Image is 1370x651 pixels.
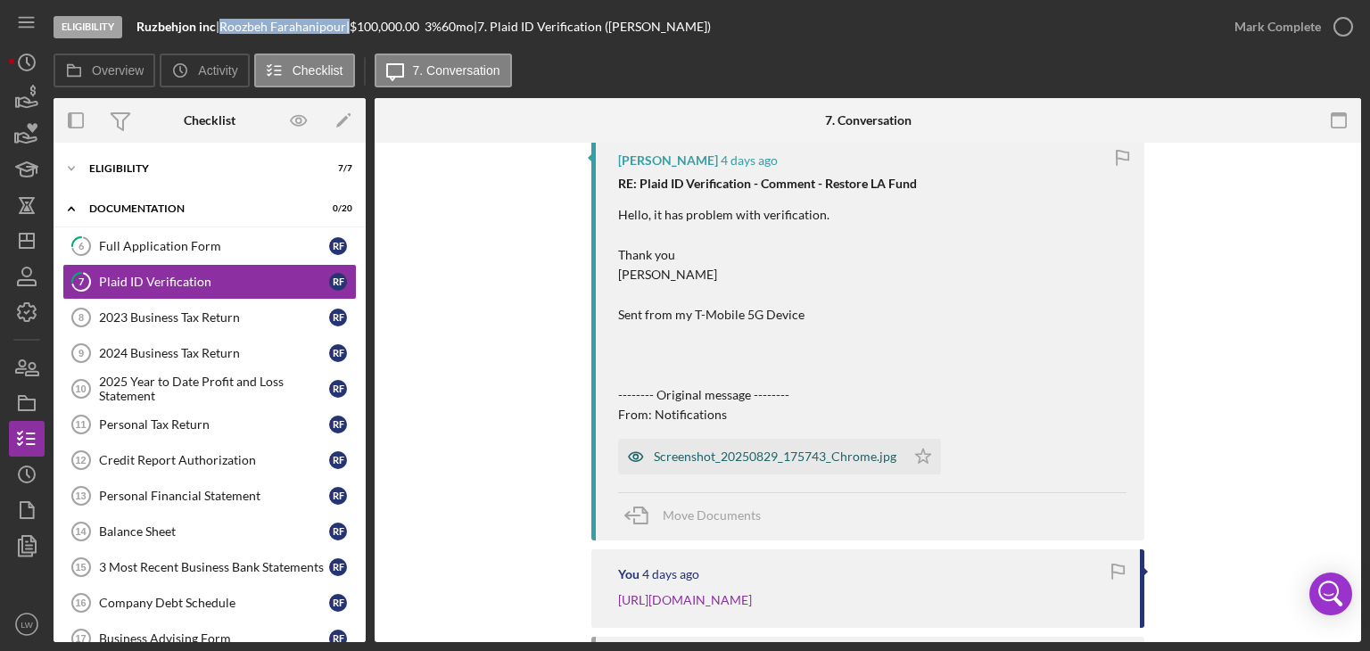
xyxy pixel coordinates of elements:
div: 2023 Business Tax Return [99,310,329,325]
label: 7. Conversation [413,63,500,78]
tspan: 15 [75,562,86,573]
div: Credit Report Authorization [99,453,329,467]
div: Full Application Form [99,239,329,253]
a: 16Company Debt ScheduleRF [62,585,357,621]
div: Roozbeh Farahanipour | [219,20,350,34]
strong: RE: Plaid ID Verification - Comment - Restore LA Fund [618,176,917,191]
tspan: 17 [75,633,86,644]
div: R F [329,487,347,505]
div: R F [329,237,347,255]
div: Business Advising Form [99,631,329,646]
div: Eligibility [54,16,122,38]
span: Move Documents [663,507,761,523]
tspan: 12 [75,455,86,466]
a: [URL][DOMAIN_NAME] [618,592,752,607]
a: 7Plaid ID VerificationRF [62,264,357,300]
button: Screenshot_20250829_175743_Chrome.jpg [618,439,941,474]
div: R F [329,416,347,433]
tspan: 6 [78,240,85,251]
div: Open Intercom Messenger [1309,573,1352,615]
div: Screenshot_20250829_175743_Chrome.jpg [654,449,896,464]
div: $100,000.00 [350,20,425,34]
a: 153 Most Recent Business Bank StatementsRF [62,549,357,585]
div: R F [329,630,347,647]
div: R F [329,273,347,291]
tspan: 7 [78,276,85,287]
tspan: 11 [75,419,86,430]
div: Personal Financial Statement [99,489,329,503]
a: 12Credit Report AuthorizationRF [62,442,357,478]
div: Plaid ID Verification [99,275,329,289]
a: 92024 Business Tax ReturnRF [62,335,357,371]
div: 2025 Year to Date Profit and Loss Statement [99,375,329,403]
div: 3 % [425,20,442,34]
div: Personal Tax Return [99,417,329,432]
div: You [618,567,640,581]
button: Move Documents [618,493,779,538]
button: Overview [54,54,155,87]
div: Mark Complete [1234,9,1321,45]
tspan: 9 [78,348,84,358]
div: | [136,20,219,34]
a: 82023 Business Tax ReturnRF [62,300,357,335]
div: 3 Most Recent Business Bank Statements [99,560,329,574]
div: Checklist [184,113,235,128]
button: LW [9,606,45,642]
div: Eligibility [89,163,308,174]
a: 13Personal Financial StatementRF [62,478,357,514]
button: Checklist [254,54,355,87]
div: R F [329,594,347,612]
div: R F [329,380,347,398]
div: 7 / 7 [320,163,352,174]
div: Balance Sheet [99,524,329,539]
label: Checklist [293,63,343,78]
time: 2025-08-30 00:18 [642,567,699,581]
button: Mark Complete [1217,9,1361,45]
div: R F [329,523,347,540]
a: 14Balance SheetRF [62,514,357,549]
div: 7. Conversation [825,113,912,128]
tspan: 16 [75,597,86,608]
p: Hello, it has problem with verification. Thank you [PERSON_NAME] Sent from my T-Mobile 5G Device ... [618,205,917,424]
div: R F [329,344,347,362]
div: R F [329,451,347,469]
button: 7. Conversation [375,54,512,87]
a: 6Full Application FormRF [62,228,357,264]
tspan: 10 [75,383,86,394]
a: 102025 Year to Date Profit and Loss StatementRF [62,371,357,407]
div: 60 mo [442,20,474,34]
div: Company Debt Schedule [99,596,329,610]
div: R F [329,309,347,326]
time: 2025-08-30 00:58 [721,153,778,168]
label: Activity [198,63,237,78]
div: R F [329,558,347,576]
a: 11Personal Tax ReturnRF [62,407,357,442]
label: Overview [92,63,144,78]
tspan: 8 [78,312,84,323]
button: Activity [160,54,249,87]
text: LW [21,620,34,630]
div: [PERSON_NAME] [618,153,718,168]
tspan: 13 [75,490,86,501]
div: Documentation [89,203,308,214]
b: Ruzbehjon inc [136,19,216,34]
tspan: 14 [75,526,87,537]
div: 2024 Business Tax Return [99,346,329,360]
div: | 7. Plaid ID Verification ([PERSON_NAME]) [474,20,711,34]
div: 0 / 20 [320,203,352,214]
